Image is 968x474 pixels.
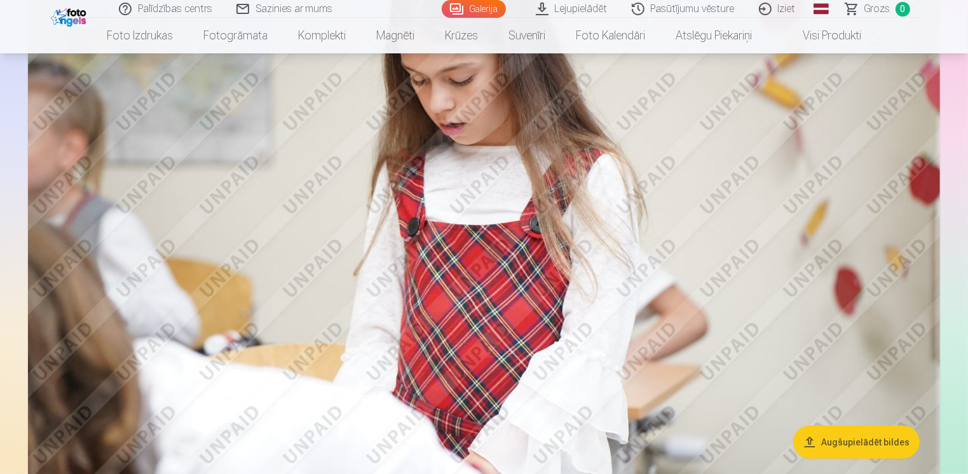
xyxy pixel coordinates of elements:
[92,18,188,53] a: Foto izdrukas
[793,426,920,459] button: Augšupielādēt bildes
[561,18,660,53] a: Foto kalendāri
[430,18,493,53] a: Krūzes
[188,18,283,53] a: Fotogrāmata
[361,18,430,53] a: Magnēti
[493,18,561,53] a: Suvenīri
[864,1,890,17] span: Grozs
[283,18,361,53] a: Komplekti
[767,18,876,53] a: Visi produkti
[896,2,910,17] span: 0
[660,18,767,53] a: Atslēgu piekariņi
[51,5,90,27] img: /fa1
